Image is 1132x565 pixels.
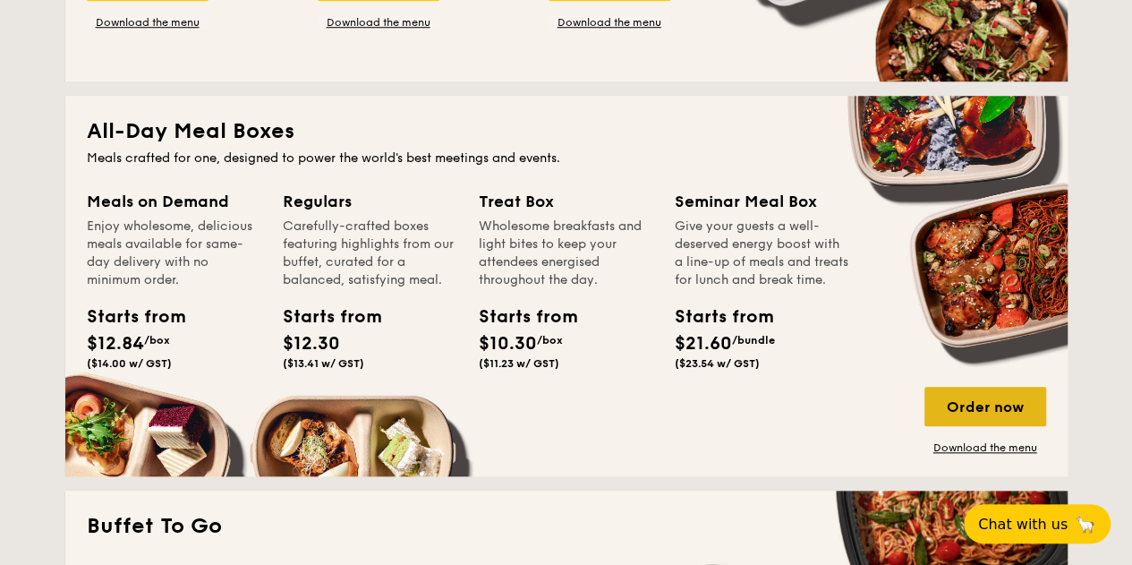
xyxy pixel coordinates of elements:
[283,304,363,330] div: Starts from
[924,387,1046,426] div: Order now
[675,189,849,214] div: Seminar Meal Box
[87,189,261,214] div: Meals on Demand
[87,218,261,289] div: Enjoy wholesome, delicious meals available for same-day delivery with no minimum order.
[283,333,340,355] span: $12.30
[479,218,653,289] div: Wholesome breakfasts and light bites to keep your attendees energised throughout the day.
[87,333,144,355] span: $12.84
[964,504,1111,544] button: Chat with us🦙
[978,516,1068,533] span: Chat with us
[144,334,170,347] span: /box
[318,15,439,30] a: Download the menu
[479,304,559,330] div: Starts from
[87,304,167,330] div: Starts from
[537,334,563,347] span: /box
[675,218,849,289] div: Give your guests a well-deserved energy boost with a line-up of meals and treats for lunch and br...
[924,441,1046,455] a: Download the menu
[283,218,457,289] div: Carefully-crafted boxes featuring highlights from our buffet, curated for a balanced, satisfying ...
[87,150,1046,167] div: Meals crafted for one, designed to power the world's best meetings and events.
[479,357,559,370] span: ($11.23 w/ GST)
[479,189,653,214] div: Treat Box
[87,117,1046,146] h2: All-Day Meal Boxes
[283,357,364,370] span: ($13.41 w/ GST)
[675,333,732,355] span: $21.60
[479,333,537,355] span: $10.30
[87,512,1046,541] h2: Buffet To Go
[675,357,760,370] span: ($23.54 w/ GST)
[1075,514,1096,535] span: 🦙
[87,15,209,30] a: Download the menu
[87,357,172,370] span: ($14.00 w/ GST)
[283,189,457,214] div: Regulars
[675,304,755,330] div: Starts from
[732,334,775,347] span: /bundle
[549,15,670,30] a: Download the menu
